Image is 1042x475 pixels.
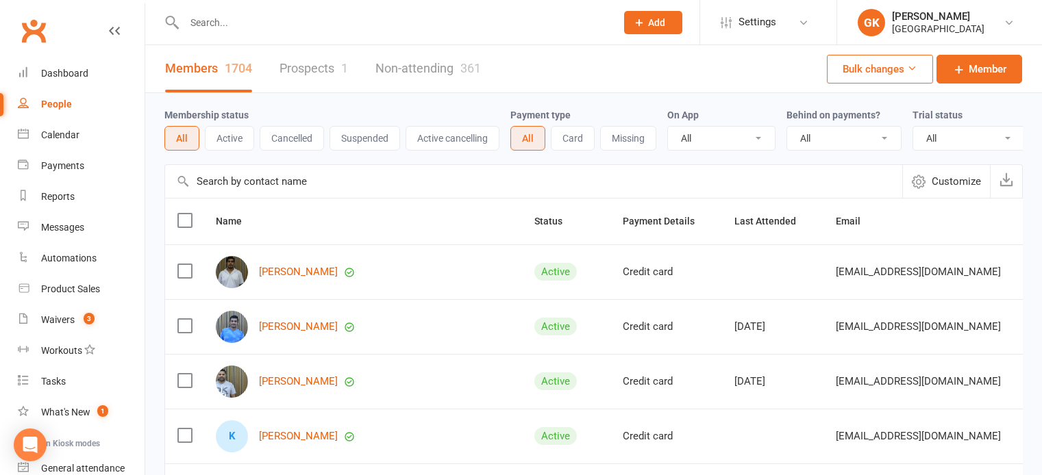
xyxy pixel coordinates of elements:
[892,10,984,23] div: [PERSON_NAME]
[18,335,145,366] a: Workouts
[180,13,606,32] input: Search...
[41,376,66,387] div: Tasks
[216,256,248,288] img: Gunasekaran
[41,222,84,233] div: Messages
[18,397,145,428] a: What's New1
[902,165,990,198] button: Customize
[41,314,75,325] div: Waivers
[623,376,710,387] div: Credit card
[18,58,145,89] a: Dashboard
[41,253,97,264] div: Automations
[18,305,145,335] a: Waivers 3
[18,243,145,274] a: Automations
[836,213,876,229] button: Email
[836,313,1001,339] span: [EMAIL_ADDRESS][DOMAIN_NAME]
[41,407,90,418] div: What's New
[18,151,145,181] a: Payments
[534,263,577,281] div: Active
[84,313,95,324] span: 3
[259,376,338,387] a: [PERSON_NAME]
[892,23,984,35] div: [GEOGRAPHIC_DATA]
[205,126,254,151] button: Active
[18,274,145,305] a: Product Sales
[534,213,578,229] button: Status
[216,213,257,229] button: Name
[827,55,933,84] button: Bulk changes
[41,345,82,356] div: Workouts
[734,216,811,227] span: Last Attended
[600,126,656,151] button: Missing
[936,55,1022,84] a: Member
[667,110,699,120] label: On App
[41,283,100,294] div: Product Sales
[786,110,880,120] label: Behind on payments?
[734,213,811,229] button: Last Attended
[534,427,577,445] div: Active
[648,17,665,28] span: Add
[734,321,811,333] div: [DATE]
[551,126,595,151] button: Card
[836,423,1001,449] span: [EMAIL_ADDRESS][DOMAIN_NAME]
[836,259,1001,285] span: [EMAIL_ADDRESS][DOMAIN_NAME]
[216,420,248,452] div: Kiruba
[534,318,577,335] div: Active
[18,181,145,212] a: Reports
[16,14,51,48] a: Clubworx
[18,89,145,120] a: People
[341,61,348,75] div: 1
[858,9,885,36] div: GK
[932,173,981,190] span: Customize
[41,68,88,79] div: Dashboard
[14,428,47,461] div: Open Intercom Messenger
[165,45,252,92] a: Members1704
[18,212,145,243] a: Messages
[259,266,338,278] a: [PERSON_NAME]
[534,372,577,390] div: Active
[969,61,1006,77] span: Member
[623,431,710,442] div: Credit card
[460,61,481,75] div: 361
[913,110,963,120] label: Trial status
[624,11,682,34] button: Add
[623,321,710,333] div: Credit card
[41,160,84,171] div: Payments
[164,126,199,151] button: All
[836,216,876,227] span: Email
[41,463,125,474] div: General attendance
[623,216,710,227] span: Payment Details
[534,216,578,227] span: Status
[739,7,776,38] span: Settings
[164,110,249,120] label: Membership status
[41,191,75,202] div: Reports
[216,216,257,227] span: Name
[165,165,902,198] input: Search by contact name
[41,129,79,140] div: Calendar
[41,99,72,110] div: People
[330,126,400,151] button: Suspended
[510,126,545,151] button: All
[225,61,252,75] div: 1704
[259,431,338,442] a: [PERSON_NAME]
[260,126,324,151] button: Cancelled
[375,45,481,92] a: Non-attending361
[280,45,348,92] a: Prospects1
[623,213,710,229] button: Payment Details
[97,405,108,417] span: 1
[18,366,145,397] a: Tasks
[510,110,571,120] label: Payment type
[18,120,145,151] a: Calendar
[734,376,811,387] div: [DATE]
[623,266,710,278] div: Credit card
[836,368,1001,394] span: [EMAIL_ADDRESS][DOMAIN_NAME]
[259,321,338,333] a: [PERSON_NAME]
[406,126,499,151] button: Active cancelling
[216,311,248,343] img: Manjunath
[216,365,248,398] img: Manoj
